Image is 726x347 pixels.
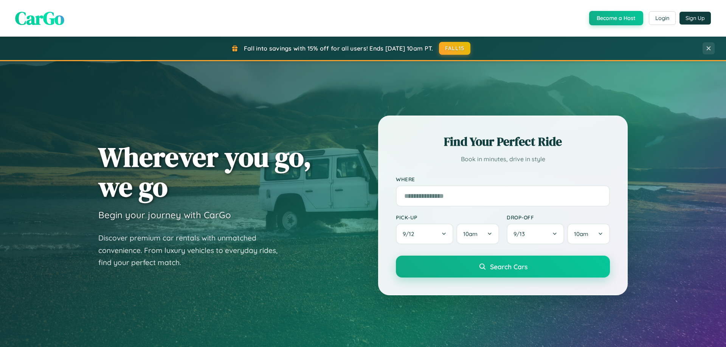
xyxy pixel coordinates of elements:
[396,154,610,165] p: Book in minutes, drive in style
[513,230,529,238] span: 9 / 13
[490,262,527,271] span: Search Cars
[396,133,610,150] h2: Find Your Perfect Ride
[507,224,564,244] button: 9/13
[507,214,610,221] label: Drop-off
[244,45,433,52] span: Fall into savings with 15% off for all users! Ends [DATE] 10am PT.
[396,214,499,221] label: Pick-up
[649,11,676,25] button: Login
[396,176,610,182] label: Where
[589,11,643,25] button: Become a Host
[574,230,588,238] span: 10am
[679,12,711,25] button: Sign Up
[439,42,471,55] button: FALL15
[98,142,312,202] h1: Wherever you go, we go
[396,224,453,244] button: 9/12
[456,224,499,244] button: 10am
[396,256,610,278] button: Search Cars
[567,224,610,244] button: 10am
[463,230,478,238] span: 10am
[98,232,287,269] p: Discover premium car rentals with unmatched convenience. From luxury vehicles to everyday rides, ...
[98,209,231,221] h3: Begin your journey with CarGo
[403,230,418,238] span: 9 / 12
[15,6,64,31] span: CarGo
